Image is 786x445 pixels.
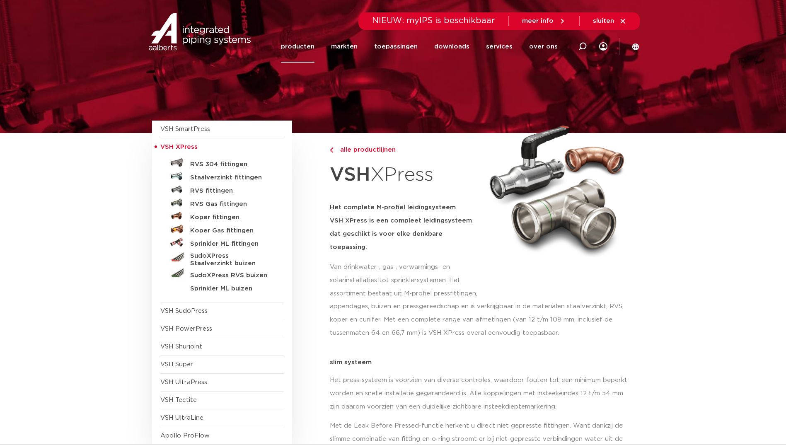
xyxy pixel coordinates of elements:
[593,17,626,25] a: sluiten
[190,227,272,235] h5: Koper Gas fittingen
[486,31,513,63] a: services
[160,308,208,314] a: VSH SudoPress
[330,201,480,254] h5: Het complete M-profiel leidingsysteem VSH XPress is een compleet leidingsysteem dat geschikt is v...
[330,300,634,340] p: appendages, buizen en pressgereedschap en is verkrijgbaar in de materialen staalverzinkt, RVS, ko...
[281,31,558,63] nav: Menu
[330,374,634,414] p: Het press-systeem is voorzien van diverse controles, waardoor fouten tot een minimum beperkt word...
[190,252,272,267] h5: SudoXPress Staalverzinkt buizen
[374,31,418,63] a: toepassingen
[190,201,272,208] h5: RVS Gas fittingen
[434,31,469,63] a: downloads
[160,209,284,222] a: Koper fittingen
[281,31,314,63] a: producten
[160,343,202,350] a: VSH Shurjoint
[190,161,272,168] h5: RVS 304 fittingen
[160,397,197,403] a: VSH Tectite
[160,144,198,150] span: VSH XPress
[160,126,210,132] a: VSH SmartPress
[160,379,207,385] a: VSH UltraPress
[335,147,396,153] span: alle productlijnen
[190,187,272,195] h5: RVS fittingen
[160,196,284,209] a: RVS Gas fittingen
[160,433,210,439] a: Apollo ProFlow
[372,17,495,25] span: NIEUW: myIPS is beschikbaar
[330,159,480,191] h1: XPress
[522,17,566,25] a: meer info
[160,183,284,196] a: RVS fittingen
[330,165,370,184] strong: VSH
[160,361,193,368] a: VSH Super
[330,148,333,153] img: chevron-right.svg
[160,249,284,267] a: SudoXPress Staalverzinkt buizen
[330,261,480,300] p: Van drinkwater-, gas-, verwarmings- en solarinstallaties tot sprinklersystemen. Het assortiment b...
[160,169,284,183] a: Staalverzinkt fittingen
[190,174,272,181] h5: Staalverzinkt fittingen
[160,281,284,294] a: Sprinkler ML buizen
[160,222,284,236] a: Koper Gas fittingen
[330,359,634,365] p: slim systeem
[160,326,212,332] a: VSH PowerPress
[190,272,272,279] h5: SudoXPress RVS buizen
[593,18,614,24] span: sluiten
[190,214,272,221] h5: Koper fittingen
[190,240,272,248] h5: Sprinkler ML fittingen
[160,415,203,421] a: VSH UltraLine
[529,31,558,63] a: over ons
[160,156,284,169] a: RVS 304 fittingen
[522,18,554,24] span: meer info
[330,145,480,155] a: alle productlijnen
[331,31,358,63] a: markten
[190,285,272,293] h5: Sprinkler ML buizen
[160,267,284,281] a: SudoXPress RVS buizen
[160,236,284,249] a: Sprinkler ML fittingen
